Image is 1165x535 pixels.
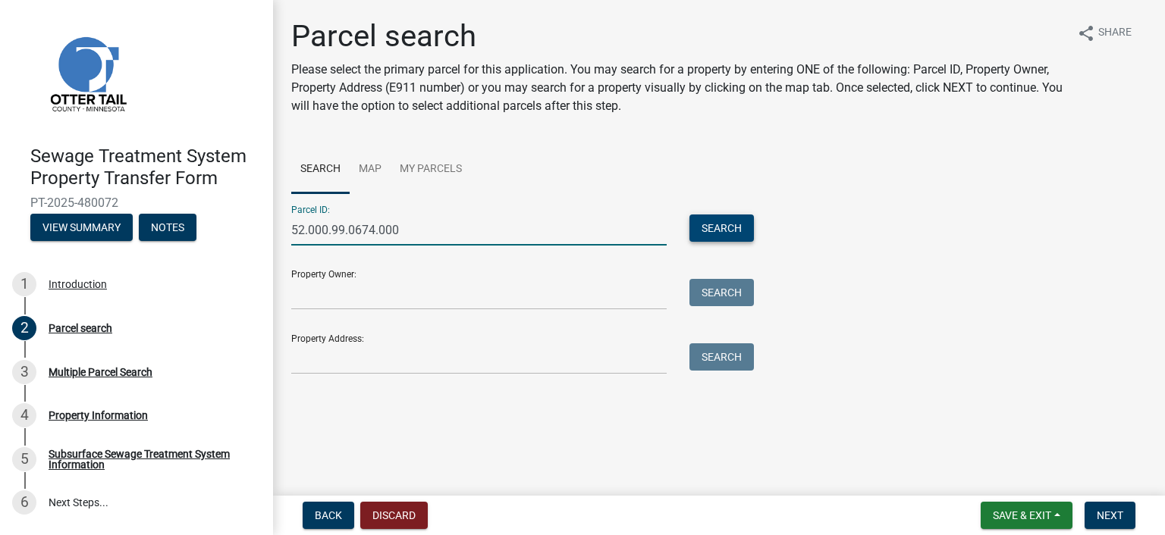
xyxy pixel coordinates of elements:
div: Introduction [49,279,107,289]
div: 2 [12,316,36,340]
div: 5 [12,447,36,471]
h1: Parcel search [291,18,1065,55]
div: Subsurface Sewage Treatment System Information [49,449,249,470]
div: 6 [12,490,36,515]
a: Map [350,145,391,194]
span: Back [315,509,342,521]
div: Parcel search [49,323,112,333]
div: 1 [12,272,36,296]
div: 3 [12,360,36,384]
button: Notes [139,214,196,241]
span: PT-2025-480072 [30,196,243,210]
wm-modal-confirm: Notes [139,222,196,234]
button: Search [689,214,754,242]
span: Share [1098,24,1132,42]
button: Search [689,343,754,371]
div: Multiple Parcel Search [49,367,152,377]
a: My Parcels [391,145,471,194]
button: Next [1085,502,1135,529]
button: shareShare [1065,18,1144,48]
p: Please select the primary parcel for this application. You may search for a property by entering ... [291,61,1065,115]
h4: Sewage Treatment System Property Transfer Form [30,145,261,189]
img: Otter Tail County, Minnesota [30,16,144,130]
wm-modal-confirm: Summary [30,222,133,234]
button: View Summary [30,214,133,241]
div: 4 [12,403,36,427]
button: Back [303,502,354,529]
button: Search [689,279,754,306]
a: Search [291,145,350,194]
i: share [1077,24,1095,42]
span: Next [1097,509,1123,521]
button: Save & Exit [981,502,1072,529]
span: Save & Exit [993,509,1051,521]
button: Discard [360,502,428,529]
div: Property Information [49,410,148,421]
